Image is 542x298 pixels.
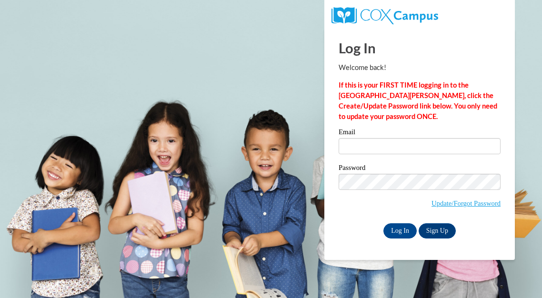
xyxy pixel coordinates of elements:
p: Welcome back! [339,62,501,73]
input: Log In [383,223,417,238]
a: Sign Up [419,223,456,238]
a: Update/Forgot Password [432,199,501,207]
strong: If this is your FIRST TIME logging in to the [GEOGRAPHIC_DATA][PERSON_NAME], click the Create/Upd... [339,81,497,120]
label: Email [339,129,501,138]
img: COX Campus [331,7,438,24]
h1: Log In [339,38,501,58]
label: Password [339,164,501,174]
